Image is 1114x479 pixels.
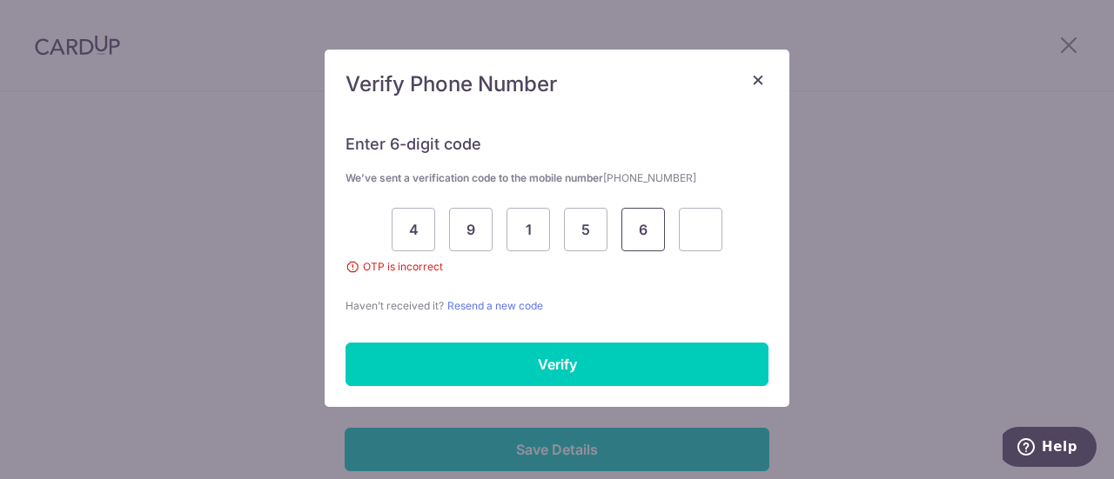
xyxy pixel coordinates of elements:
h5: Verify Phone Number [346,70,768,98]
input: Verify [346,343,768,386]
h6: Enter 6-digit code [346,134,768,155]
a: Resend a new code [447,299,543,312]
strong: We’ve sent a verification code to the mobile number [346,171,696,184]
span: OTP is incorrect [346,258,768,276]
span: [PHONE_NUMBER] [603,171,696,184]
span: Haven’t received it? [346,299,444,312]
iframe: Opens a widget where you can find more information [1003,427,1097,470]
